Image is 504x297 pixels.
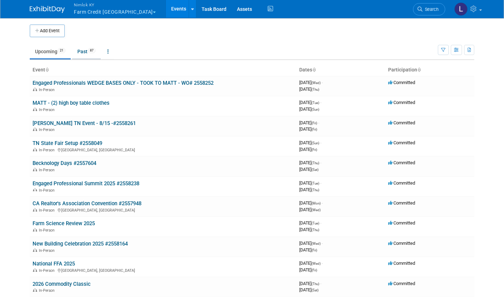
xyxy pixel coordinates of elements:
span: Committed [388,220,415,226]
img: In-Person Event [33,127,37,131]
span: In-Person [39,208,57,213]
span: (Thu) [311,282,319,286]
th: Participation [385,64,474,76]
div: [GEOGRAPHIC_DATA], [GEOGRAPHIC_DATA] [33,147,294,152]
img: In-Person Event [33,268,37,272]
span: [DATE] [299,147,317,152]
a: National FFA 2025 [33,261,75,267]
span: (Sat) [311,288,318,292]
span: 21 [58,48,65,53]
span: In-Person [39,127,57,132]
span: (Sun) [311,141,319,145]
a: New Building Celebration 2025 #2558164 [33,241,128,247]
span: In-Person [39,188,57,193]
a: MATT - (2) high boy table clothes [33,100,110,106]
span: [DATE] [299,87,319,92]
span: - [320,160,321,165]
th: Dates [296,64,385,76]
img: In-Person Event [33,108,37,111]
th: Event [30,64,296,76]
div: [GEOGRAPHIC_DATA], [GEOGRAPHIC_DATA] [33,207,294,213]
span: Committed [388,120,415,125]
a: Search [413,3,445,15]
span: - [320,140,321,145]
span: Committed [388,261,415,266]
span: - [320,281,321,286]
span: (Thu) [311,188,319,192]
img: In-Person Event [33,288,37,292]
span: In-Person [39,288,57,293]
img: In-Person Event [33,188,37,192]
span: (Fri) [311,148,317,152]
span: [DATE] [299,220,321,226]
a: Engaged Professional Summit 2025 #2558238 [33,180,139,187]
a: Farm Science Review 2025 [33,220,95,227]
span: Committed [388,80,415,85]
span: [DATE] [299,247,317,253]
img: In-Person Event [33,228,37,232]
span: - [322,261,323,266]
span: Committed [388,281,415,286]
span: (Wed) [311,208,321,212]
button: Add Event [30,25,65,37]
span: Committed [388,200,415,206]
span: [DATE] [299,207,321,212]
img: In-Person Event [33,168,37,171]
span: In-Person [39,148,57,152]
span: [DATE] [299,200,323,206]
img: In-Person Event [33,88,37,91]
span: Committed [388,180,415,186]
span: In-Person [39,248,57,253]
span: In-Person [39,168,57,172]
span: (Fri) [311,121,317,125]
span: [DATE] [299,106,319,112]
span: [DATE] [299,267,317,272]
span: (Thu) [311,88,319,91]
span: (Wed) [311,81,321,85]
span: - [322,241,323,246]
span: Committed [388,100,415,105]
span: [DATE] [299,227,319,232]
img: In-Person Event [33,248,37,252]
span: (Mon) [311,201,321,205]
span: (Wed) [311,242,321,246]
span: [DATE] [299,287,318,292]
span: [DATE] [299,100,321,105]
div: [GEOGRAPHIC_DATA], [GEOGRAPHIC_DATA] [33,267,294,273]
span: [DATE] [299,80,323,85]
span: [DATE] [299,180,321,186]
span: [DATE] [299,167,318,172]
span: [DATE] [299,140,321,145]
span: (Tue) [311,181,319,185]
span: (Sun) [311,108,319,111]
a: CA Realtor's Association Convention #2557948 [33,200,141,207]
img: In-Person Event [33,148,37,151]
span: (Fri) [311,127,317,131]
span: - [320,220,321,226]
span: - [318,120,319,125]
span: [DATE] [299,187,319,192]
span: (Fri) [311,248,317,252]
span: (Fri) [311,268,317,272]
span: - [320,180,321,186]
span: In-Person [39,268,57,273]
span: (Sat) [311,168,318,172]
span: (Tue) [311,221,319,225]
img: Luc Schaefer [454,2,468,16]
a: 2026 Commodity Classic [33,281,91,287]
span: [DATE] [299,126,317,132]
span: Committed [388,140,415,145]
span: Search [422,7,439,12]
span: - [320,100,321,105]
span: 87 [88,48,96,53]
span: [DATE] [299,261,323,266]
span: (Thu) [311,228,319,232]
span: [DATE] [299,281,321,286]
span: (Thu) [311,161,319,165]
img: ExhibitDay [30,6,65,13]
a: Past87 [72,45,101,58]
a: TN State Fair Setup #2558049 [33,140,102,146]
span: Nimlok KY [74,1,156,8]
img: In-Person Event [33,208,37,212]
span: [DATE] [299,241,323,246]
